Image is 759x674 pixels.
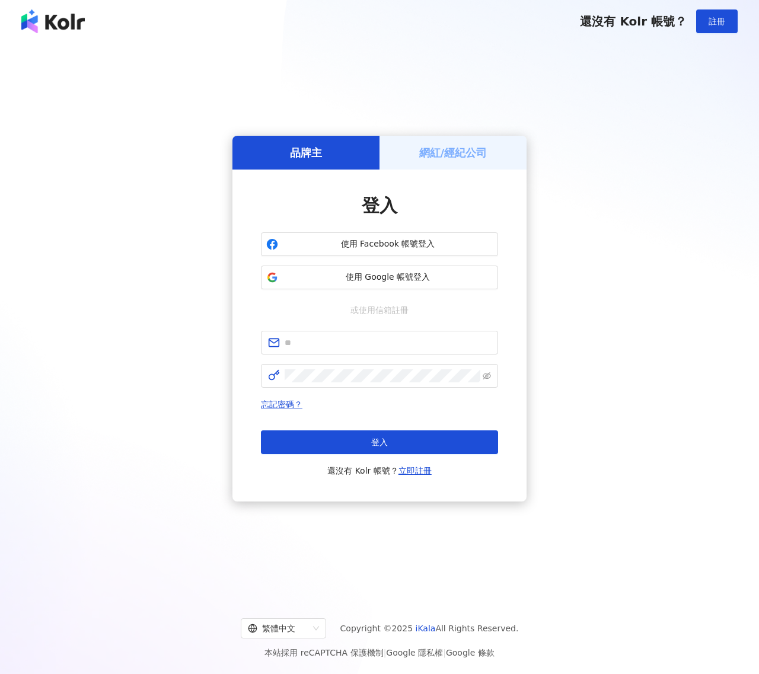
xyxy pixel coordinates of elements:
span: Copyright © 2025 All Rights Reserved. [340,621,519,635]
span: 還沒有 Kolr 帳號？ [580,14,687,28]
a: iKala [416,624,436,633]
a: Google 隱私權 [386,648,443,657]
div: 繁體中文 [248,619,308,638]
span: | [384,648,387,657]
span: 登入 [362,195,397,216]
h5: 網紅/經紀公司 [419,145,487,160]
span: 或使用信箱註冊 [342,304,417,317]
button: 登入 [261,430,498,454]
span: 登入 [371,437,388,447]
button: 使用 Facebook 帳號登入 [261,232,498,256]
a: Google 條款 [446,648,495,657]
span: 還沒有 Kolr 帳號？ [327,464,432,478]
button: 使用 Google 帳號登入 [261,266,498,289]
span: 註冊 [709,17,725,26]
img: logo [21,9,85,33]
h5: 品牌主 [290,145,322,160]
span: 本站採用 reCAPTCHA 保護機制 [264,646,494,660]
button: 註冊 [696,9,738,33]
span: 使用 Facebook 帳號登入 [283,238,493,250]
a: 立即註冊 [398,466,432,475]
span: 使用 Google 帳號登入 [283,271,493,283]
span: eye-invisible [483,372,491,380]
span: | [443,648,446,657]
a: 忘記密碼？ [261,400,302,409]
